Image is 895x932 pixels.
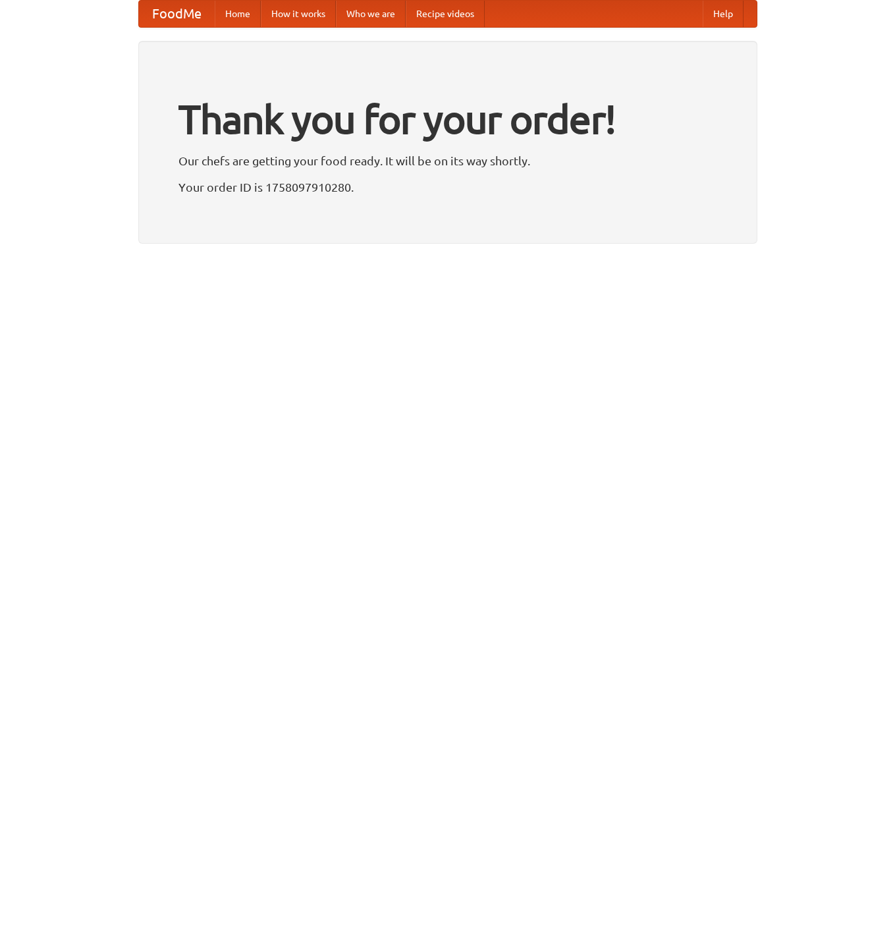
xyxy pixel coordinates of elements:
a: Home [215,1,261,27]
p: Our chefs are getting your food ready. It will be on its way shortly. [178,151,717,171]
a: Help [703,1,744,27]
a: Recipe videos [406,1,485,27]
a: How it works [261,1,336,27]
a: Who we are [336,1,406,27]
h1: Thank you for your order! [178,88,717,151]
p: Your order ID is 1758097910280. [178,177,717,197]
a: FoodMe [139,1,215,27]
